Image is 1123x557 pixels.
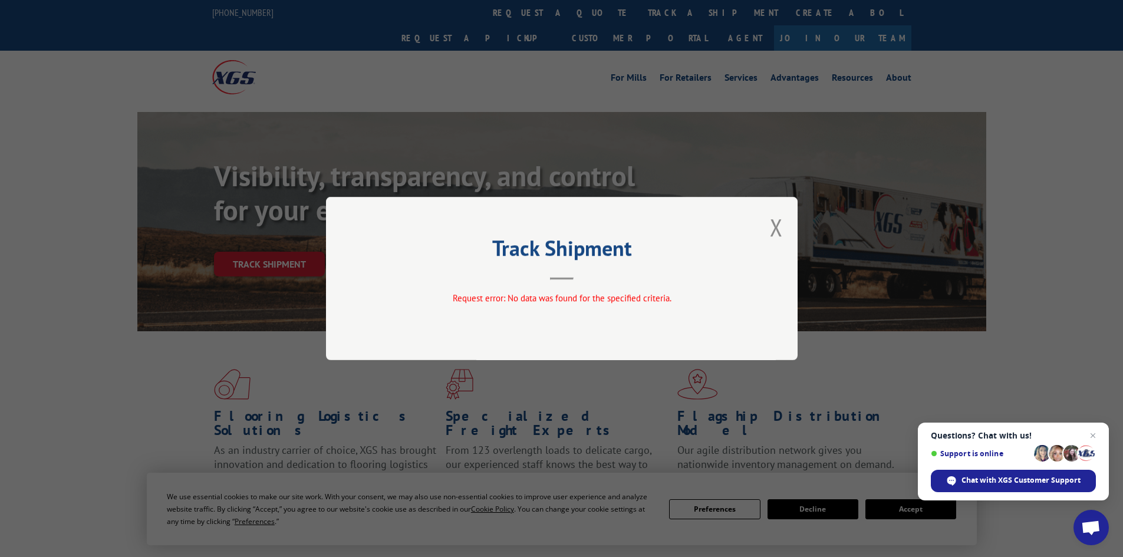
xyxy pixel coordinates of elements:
[1073,510,1109,545] a: Open chat
[931,470,1096,492] span: Chat with XGS Customer Support
[452,292,671,304] span: Request error: No data was found for the specified criteria.
[931,431,1096,440] span: Questions? Chat with us!
[931,449,1030,458] span: Support is online
[385,240,739,262] h2: Track Shipment
[770,212,783,243] button: Close modal
[961,475,1081,486] span: Chat with XGS Customer Support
